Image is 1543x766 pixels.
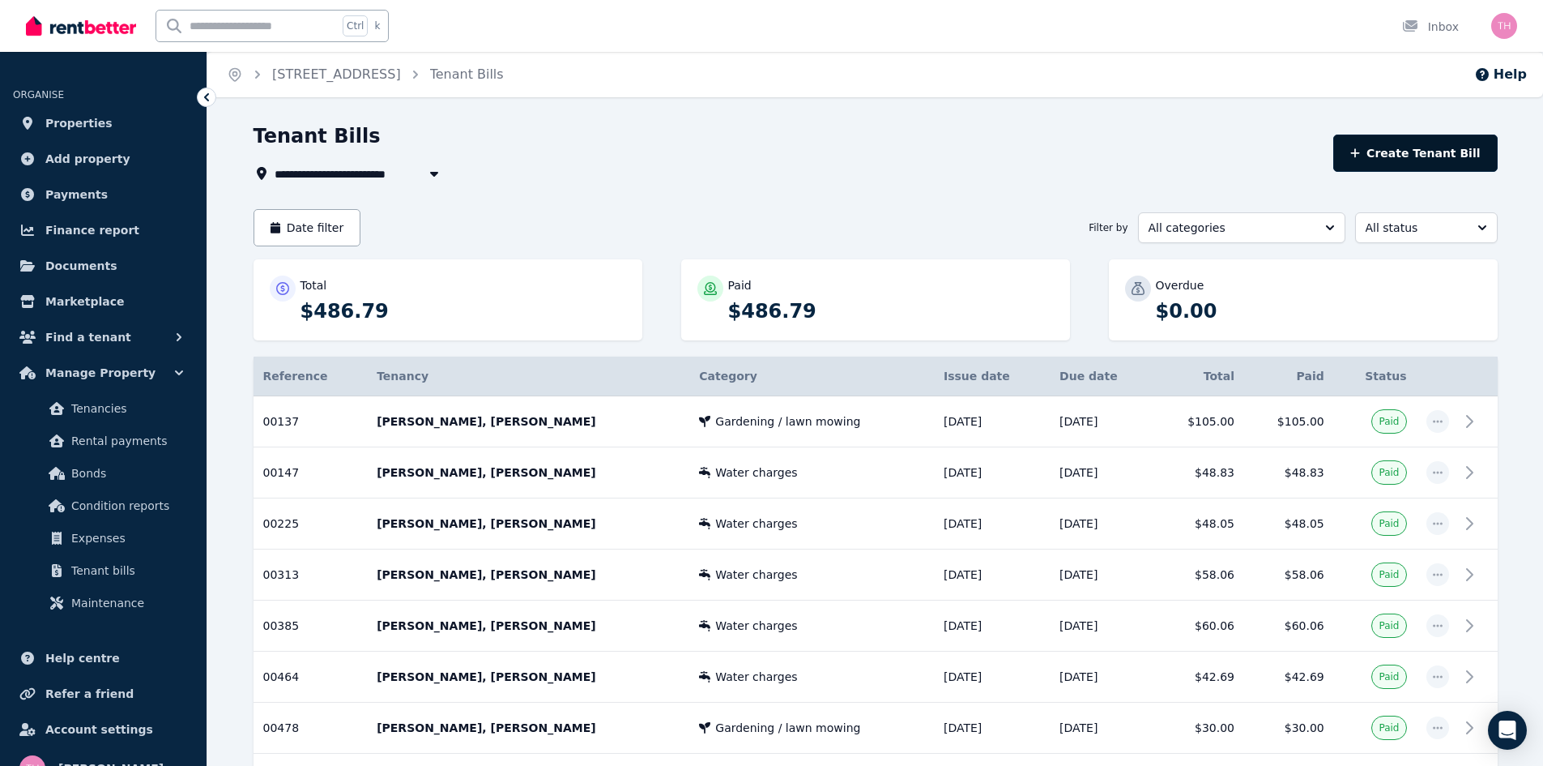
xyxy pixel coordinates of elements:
[689,357,934,396] th: Category
[1355,212,1498,243] button: All status
[1244,447,1334,499] td: $48.83
[934,601,1050,652] td: [DATE]
[715,516,797,532] span: Water charges
[1154,447,1244,499] td: $48.83
[19,457,187,490] a: Bonds
[1138,212,1345,243] button: All categories
[45,185,108,204] span: Payments
[1156,277,1204,293] p: Overdue
[19,554,187,587] a: Tenant bills
[71,496,181,516] span: Condition reports
[715,413,860,430] span: Gardening / lawn mowing
[13,214,194,246] a: Finance report
[19,392,187,425] a: Tenancies
[254,209,361,246] button: Date filter
[1149,220,1312,236] span: All categories
[13,713,194,746] a: Account settings
[301,298,626,324] p: $486.79
[71,561,181,580] span: Tenant bills
[19,425,187,457] a: Rental payments
[728,298,1054,324] p: $486.79
[263,466,300,479] span: 00147
[263,721,300,734] span: 00478
[1244,499,1334,550] td: $48.05
[1089,221,1127,234] span: Filter by
[934,396,1050,447] td: [DATE]
[377,567,680,583] p: [PERSON_NAME], [PERSON_NAME]
[1154,703,1244,754] td: $30.00
[45,648,120,668] span: Help centre
[1154,652,1244,703] td: $42.69
[13,357,194,389] button: Manage Property
[934,357,1050,396] th: Issue date
[1366,220,1464,236] span: All status
[254,123,381,149] h1: Tenant Bills
[263,415,300,428] span: 00137
[263,370,328,383] span: Reference
[45,363,156,383] span: Manage Property
[377,618,680,634] p: [PERSON_NAME], [PERSON_NAME]
[934,703,1050,754] td: [DATE]
[1050,447,1154,499] td: [DATE]
[19,522,187,554] a: Expenses
[1244,357,1334,396] th: Paid
[377,669,680,685] p: [PERSON_NAME], [PERSON_NAME]
[1244,652,1334,703] td: $42.69
[1379,466,1399,479] span: Paid
[1154,601,1244,652] td: $60.06
[45,684,134,704] span: Refer a friend
[13,107,194,139] a: Properties
[934,447,1050,499] td: [DATE]
[1379,568,1399,581] span: Paid
[207,52,523,97] nav: Breadcrumb
[45,256,117,276] span: Documents
[263,517,300,530] span: 00225
[1488,711,1527,750] div: Open Intercom Messenger
[1050,652,1154,703] td: [DATE]
[26,14,136,38] img: RentBetter
[13,285,194,318] a: Marketplace
[1334,357,1417,396] th: Status
[1244,601,1334,652] td: $60.06
[45,327,131,347] span: Find a tenant
[374,19,380,32] span: k
[715,669,797,685] span: Water charges
[45,149,130,169] span: Add property
[45,220,139,240] span: Finance report
[13,143,194,175] a: Add property
[367,357,689,396] th: Tenancy
[71,528,181,548] span: Expenses
[13,642,194,674] a: Help centre
[1154,499,1244,550] td: $48.05
[1154,357,1244,396] th: Total
[1333,135,1498,172] button: Create Tenant Bill
[13,178,194,211] a: Payments
[430,66,504,82] a: Tenant Bills
[377,413,680,430] p: [PERSON_NAME], [PERSON_NAME]
[728,277,752,293] p: Paid
[1474,65,1527,84] button: Help
[1050,601,1154,652] td: [DATE]
[13,321,194,353] button: Find a tenant
[377,464,680,481] p: [PERSON_NAME], [PERSON_NAME]
[1050,703,1154,754] td: [DATE]
[71,399,181,418] span: Tenancies
[1379,415,1399,428] span: Paid
[1402,19,1459,35] div: Inbox
[1154,396,1244,447] td: $105.00
[1244,550,1334,601] td: $58.06
[13,678,194,710] a: Refer a friend
[1379,721,1399,734] span: Paid
[934,499,1050,550] td: [DATE]
[1379,517,1399,530] span: Paid
[1244,703,1334,754] td: $30.00
[1244,396,1334,447] td: $105.00
[71,431,181,451] span: Rental payments
[13,250,194,282] a: Documents
[272,66,401,82] a: [STREET_ADDRESS]
[1050,499,1154,550] td: [DATE]
[301,277,327,293] p: Total
[45,292,124,311] span: Marketplace
[934,550,1050,601] td: [DATE]
[1050,357,1154,396] th: Due date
